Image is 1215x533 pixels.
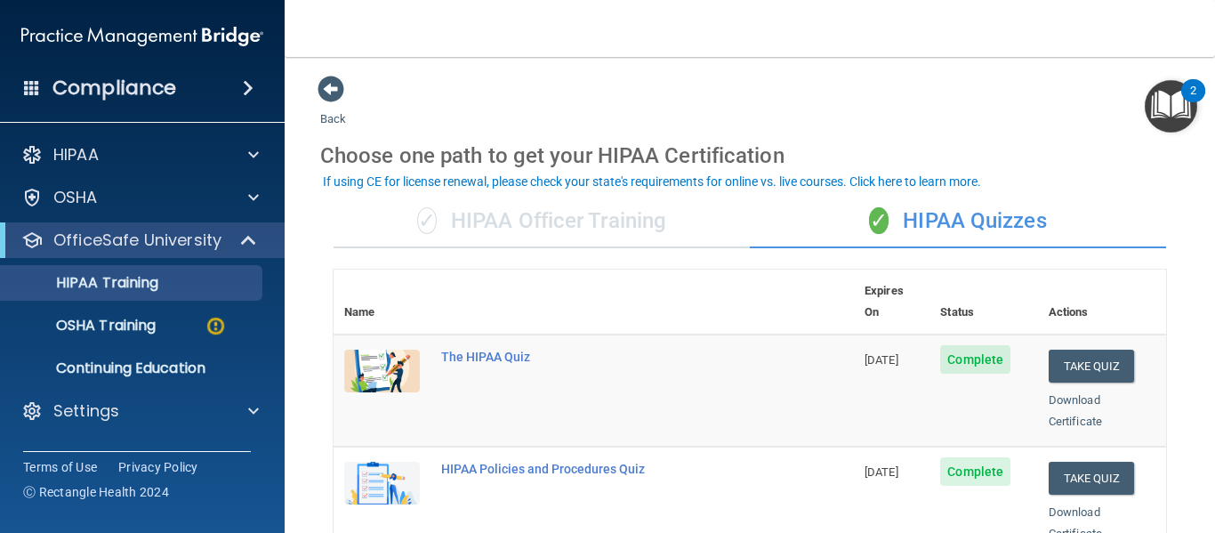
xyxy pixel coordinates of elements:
[929,270,1037,335] th: Status
[21,400,259,422] a: Settings
[21,187,259,208] a: OSHA
[53,400,119,422] p: Settings
[12,359,254,377] p: Continuing Education
[865,353,898,367] span: [DATE]
[23,458,97,476] a: Terms of Use
[205,315,227,337] img: warning-circle.0cc9ac19.png
[21,19,263,54] img: PMB logo
[12,317,156,335] p: OSHA Training
[118,458,198,476] a: Privacy Policy
[320,173,984,190] button: If using CE for license renewal, please check your state's requirements for online vs. live cours...
[53,144,99,166] p: HIPAA
[12,274,158,292] p: HIPAA Training
[1190,91,1196,114] div: 2
[854,270,929,335] th: Expires On
[53,187,98,208] p: OSHA
[1038,270,1166,335] th: Actions
[750,195,1166,248] div: HIPAA Quizzes
[907,407,1194,478] iframe: Drift Widget Chat Controller
[52,76,176,101] h4: Compliance
[334,270,430,335] th: Name
[334,195,750,248] div: HIPAA Officer Training
[53,230,221,251] p: OfficeSafe University
[1049,462,1134,495] button: Take Quiz
[21,230,258,251] a: OfficeSafe University
[1049,350,1134,383] button: Take Quiz
[940,345,1010,374] span: Complete
[417,207,437,234] span: ✓
[320,91,346,125] a: Back
[441,462,765,476] div: HIPAA Policies and Procedures Quiz
[323,175,981,188] div: If using CE for license renewal, please check your state's requirements for online vs. live cours...
[865,465,898,479] span: [DATE]
[1049,393,1102,428] a: Download Certificate
[320,130,1179,182] div: Choose one path to get your HIPAA Certification
[1145,80,1197,133] button: Open Resource Center, 2 new notifications
[21,144,259,166] a: HIPAA
[23,483,169,501] span: Ⓒ Rectangle Health 2024
[869,207,889,234] span: ✓
[441,350,765,364] div: The HIPAA Quiz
